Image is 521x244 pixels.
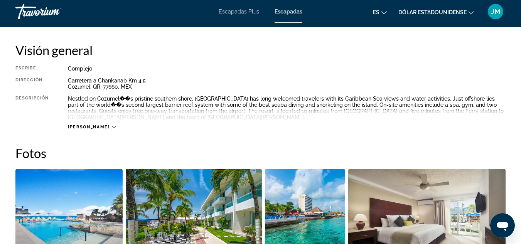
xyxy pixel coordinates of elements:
div: Nestled on Cozumel��s pristine southern shore, [GEOGRAPHIC_DATA] has long welcomed travelers with... [68,96,506,120]
div: Complejo [68,66,506,72]
a: Escapadas Plus [219,8,259,15]
div: Dirección [15,77,49,90]
a: Travorium [15,2,93,22]
button: Cambiar moneda [398,7,474,18]
button: [PERSON_NAME] [68,124,116,130]
div: Descripción [15,96,49,120]
font: JM [491,7,501,15]
div: Carretera a Chankanab Km 4.5 Cozumel, QR, 77660, MEX [68,77,506,90]
div: Escribe [15,66,49,72]
h2: Visión general [15,42,506,58]
button: Cambiar idioma [373,7,387,18]
font: Dólar estadounidense [398,9,467,15]
iframe: Botón para iniciar la ventana de mensajería [490,213,515,238]
h2: Fotos [15,145,506,161]
button: Menú de usuario [486,3,506,20]
span: [PERSON_NAME] [68,125,110,130]
a: Escapadas [275,8,302,15]
font: es [373,9,379,15]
